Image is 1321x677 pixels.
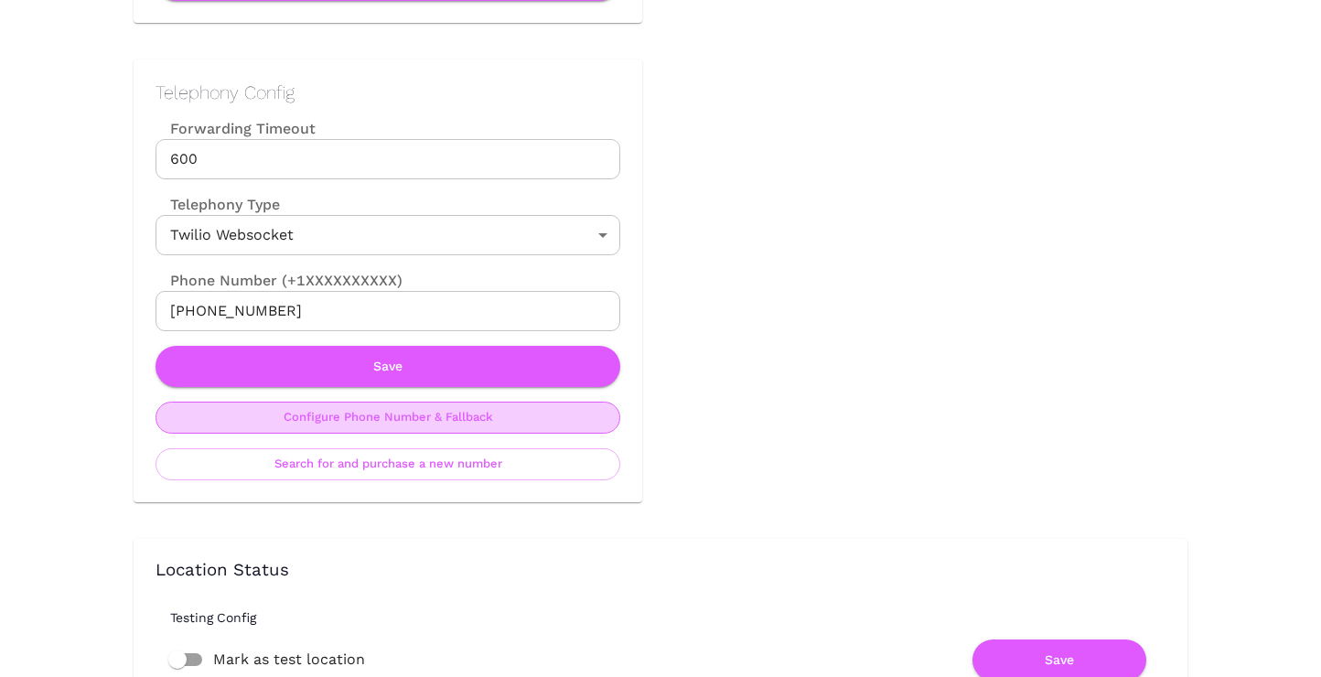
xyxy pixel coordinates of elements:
[156,561,1165,581] h3: Location Status
[156,215,620,255] div: Twilio Websocket
[156,194,280,215] label: Telephony Type
[170,610,1180,625] h6: Testing Config
[213,649,365,671] span: Mark as test location
[156,270,620,291] label: Phone Number (+1XXXXXXXXXX)
[156,81,620,103] h2: Telephony Config
[156,402,620,434] button: Configure Phone Number & Fallback
[156,346,620,387] button: Save
[156,448,620,480] button: Search for and purchase a new number
[156,118,620,139] label: Forwarding Timeout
